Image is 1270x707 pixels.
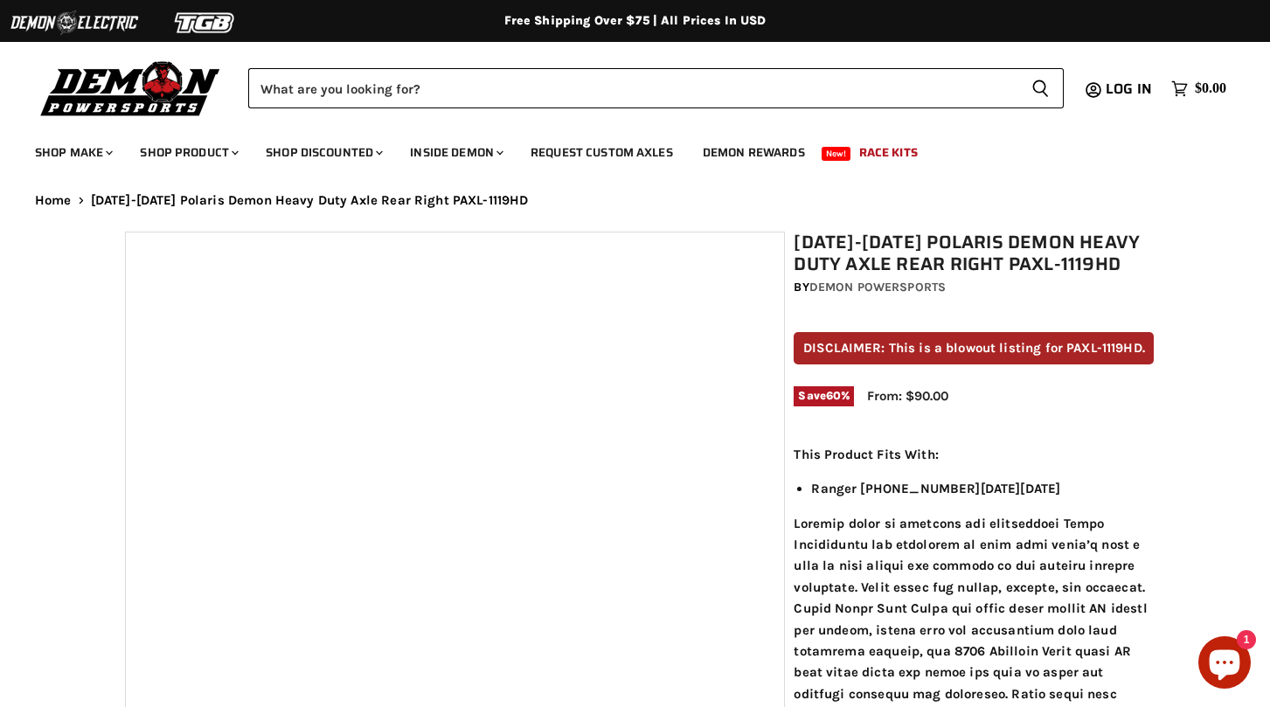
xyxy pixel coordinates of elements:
[811,478,1154,499] li: Ranger [PHONE_NUMBER][DATE][DATE]
[517,135,686,170] a: Request Custom Axles
[1195,80,1226,97] span: $0.00
[826,389,841,402] span: 60
[794,332,1154,364] p: DISCLAIMER: This is a blowout listing for PAXL-1119HD.
[1162,76,1235,101] a: $0.00
[809,280,946,295] a: Demon Powersports
[22,135,123,170] a: Shop Make
[140,6,271,39] img: TGB Logo 2
[794,386,854,405] span: Save %
[690,135,818,170] a: Demon Rewards
[22,128,1222,170] ul: Main menu
[794,278,1154,297] div: by
[1017,68,1064,108] button: Search
[127,135,249,170] a: Shop Product
[846,135,931,170] a: Race Kits
[397,135,514,170] a: Inside Demon
[91,193,529,208] span: [DATE]-[DATE] Polaris Demon Heavy Duty Axle Rear Right PAXL-1119HD
[794,444,1154,465] p: This Product Fits With:
[867,388,948,404] span: From: $90.00
[9,6,140,39] img: Demon Electric Logo 2
[1106,78,1152,100] span: Log in
[794,232,1154,275] h1: [DATE]-[DATE] Polaris Demon Heavy Duty Axle Rear Right PAXL-1119HD
[248,68,1064,108] form: Product
[248,68,1017,108] input: Search
[1193,636,1256,693] inbox-online-store-chat: Shopify online store chat
[35,193,72,208] a: Home
[1098,81,1162,97] a: Log in
[822,147,851,161] span: New!
[253,135,393,170] a: Shop Discounted
[35,57,226,119] img: Demon Powersports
